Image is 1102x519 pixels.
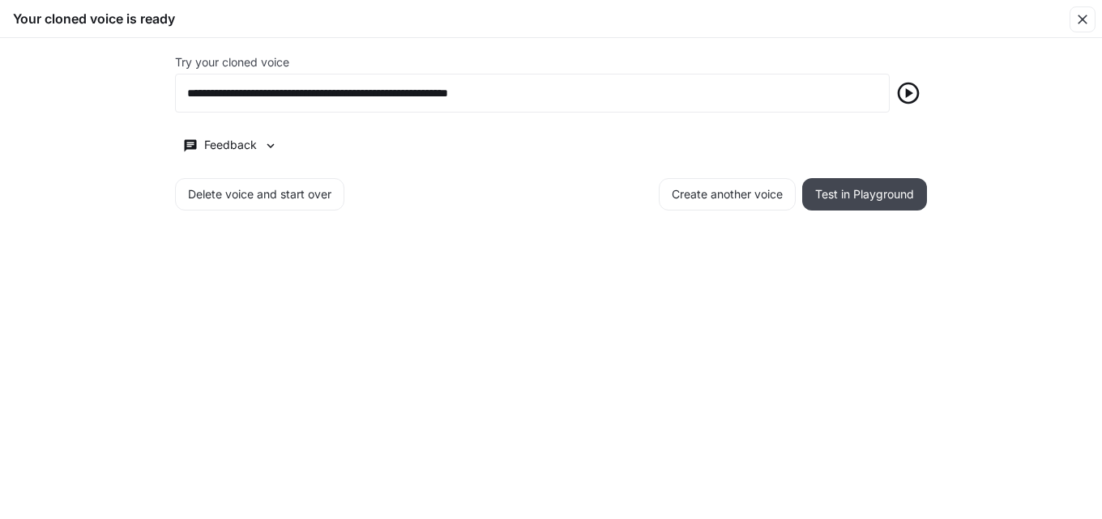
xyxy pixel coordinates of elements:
[13,10,175,28] h5: Your cloned voice is ready
[175,178,344,211] button: Delete voice and start over
[659,178,796,211] button: Create another voice
[175,57,289,68] p: Try your cloned voice
[802,178,927,211] button: Test in Playground
[175,132,285,159] button: Feedback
